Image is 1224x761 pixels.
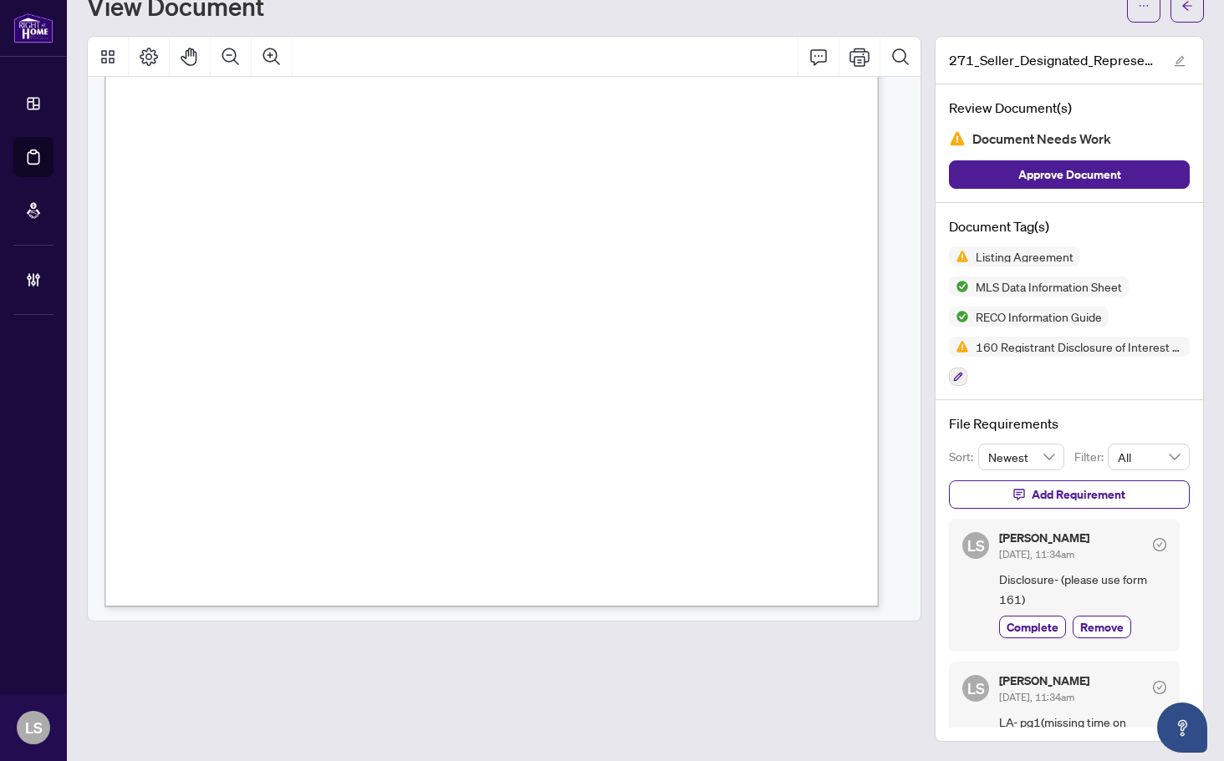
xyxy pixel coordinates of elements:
img: Status Icon [949,276,969,297]
span: Approve Document [1018,161,1121,188]
span: Document Needs Work [972,128,1111,150]
span: Remove [1080,618,1124,636]
span: LS [967,534,985,557]
button: Open asap [1157,703,1207,753]
span: check-circle [1153,538,1166,551]
span: 271_Seller_Designated_Representation_Agreement_Authority_to_Offer_for_Sale_-_PropTx-[PERSON_NAME]... [949,50,1158,70]
button: Remove [1073,616,1131,638]
span: [DATE], 11:34am [999,691,1074,703]
span: Add Requirement [1032,481,1125,508]
p: Filter: [1074,448,1108,466]
span: 160 Registrant Disclosure of Interest - Acquisition ofProperty [969,341,1190,353]
h5: [PERSON_NAME] [999,675,1089,687]
h4: Review Document(s) [949,98,1190,118]
h5: [PERSON_NAME] [999,532,1089,544]
span: RECO Information Guide [969,311,1109,322]
button: Approve Document [949,160,1190,189]
span: MLS Data Information Sheet [969,281,1129,292]
span: Complete [1007,618,1058,636]
span: Listing Agreement [969,251,1080,262]
span: LS [967,677,985,700]
button: Complete [999,616,1066,638]
span: Disclosure- (please use form 161) [999,570,1166,609]
img: logo [13,13,54,43]
span: Newest [988,444,1055,469]
h4: File Requirements [949,413,1190,434]
h4: Document Tag(s) [949,216,1190,236]
span: check-circle [1153,681,1166,694]
span: [DATE], 11:34am [999,548,1074,561]
span: edit [1174,55,1186,67]
span: LS [25,716,43,739]
img: Status Icon [949,337,969,357]
img: Status Icon [949,307,969,327]
span: All [1118,444,1180,469]
img: Document Status [949,130,966,147]
p: Sort: [949,448,978,466]
button: Add Requirement [949,480,1190,509]
img: Status Icon [949,246,969,266]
